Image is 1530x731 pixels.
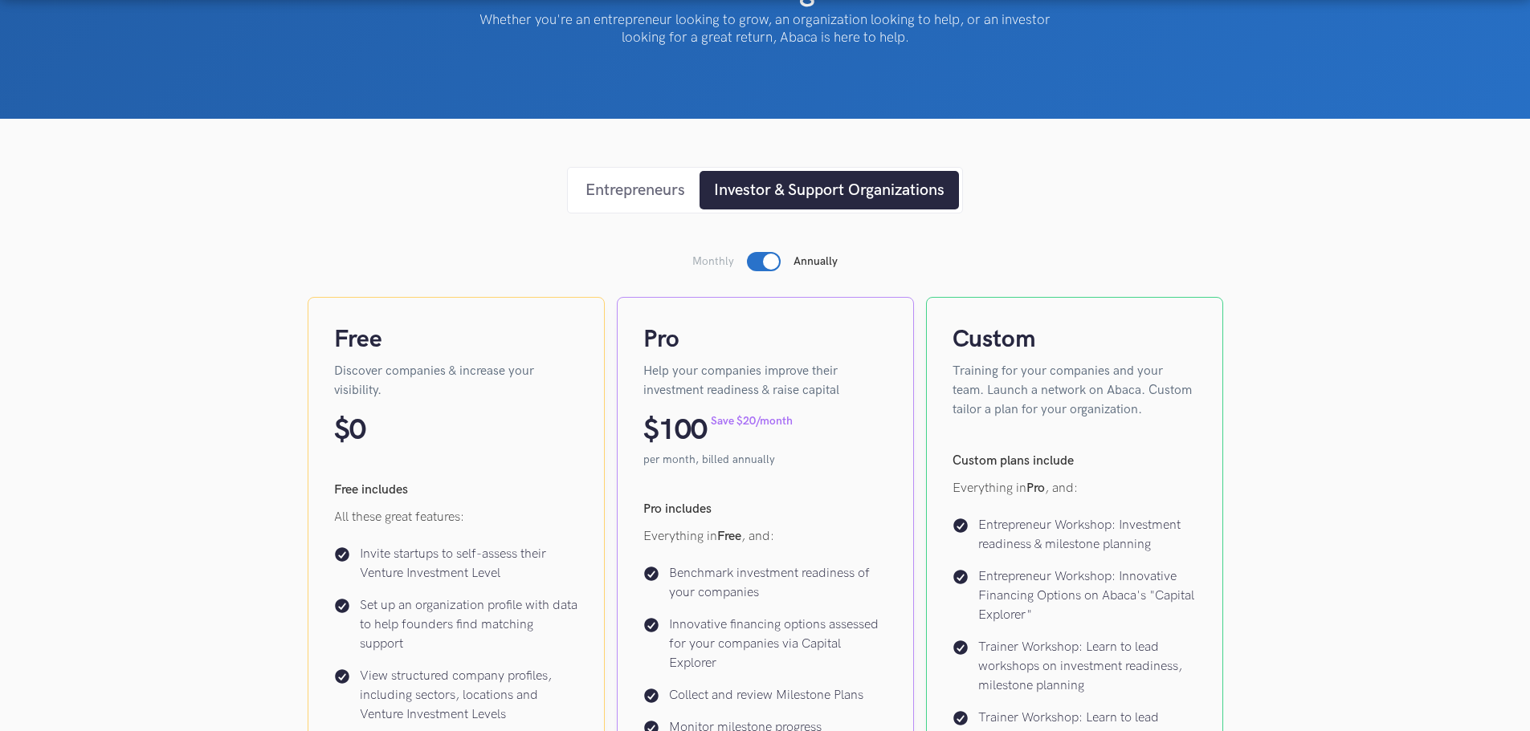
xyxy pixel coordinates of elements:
[711,413,793,429] p: Save $20/month
[643,323,887,355] h4: Pro
[953,323,1197,355] h4: Custom
[643,502,662,517] strong: Pro
[334,413,349,449] p: $
[714,178,945,202] div: Investor & Support Organizations
[1026,481,1045,496] strong: Pro
[643,566,659,582] img: Check icon
[349,413,365,449] p: 0
[643,452,887,468] p: per month, billed annually
[334,482,408,497] strong: Free includes
[665,502,712,517] strong: includes
[953,479,1197,498] p: Everything in , and:
[360,596,578,654] p: Set up an organization profile with data to help founders find matching support
[978,638,1197,696] p: Trainer Workshop: Learn to lead workshops on investment readiness, milestone planning
[585,178,685,202] div: Entrepreneurs
[334,546,350,562] img: Check icon
[953,362,1197,420] p: Training for your companies and your team. Launch a network on Abaca. Custom tailor a plan for yo...
[953,518,969,534] img: Check icon
[360,667,578,725] p: View structured company profiles, including sectors, locations and Venture Investment Levels
[659,413,708,449] p: 100
[468,11,1063,47] p: Whether you're an entrepreneur looking to grow, an organization looking to help, or an investor l...
[643,362,887,400] p: Help your companies improve their investment readiness & raise capital
[334,508,578,527] p: All these great features:
[334,362,578,400] p: Discover companies & increase your visibility.
[717,529,741,544] strong: Free
[669,686,863,705] p: Collect and review Milestone Plans
[643,413,659,449] p: $
[953,569,969,585] img: Check icon
[692,254,734,270] p: Monthly
[334,668,350,684] img: Check icon
[978,516,1197,554] p: Entrepreneur Workshop: Investment readiness & milestone planning
[669,564,887,603] p: Benchmark investment readiness of your companies
[643,688,659,704] img: Check icon
[978,567,1197,625] p: Entrepreneur Workshop: Innovative Financing Options on Abaca's "Capital Explorer"
[334,598,350,614] img: Check icon
[953,453,1074,469] strong: Custom plans include
[953,640,969,656] img: Check icon
[953,710,969,726] img: Check icon
[669,615,887,673] p: Innovative financing options assessed for your companies via Capital Explorer
[643,527,887,546] p: Everything in , and:
[794,254,838,270] p: Annually
[360,545,578,583] p: Invite startups to self-assess their Venture Investment Level
[334,323,578,355] h4: Free
[643,617,659,633] img: Check icon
